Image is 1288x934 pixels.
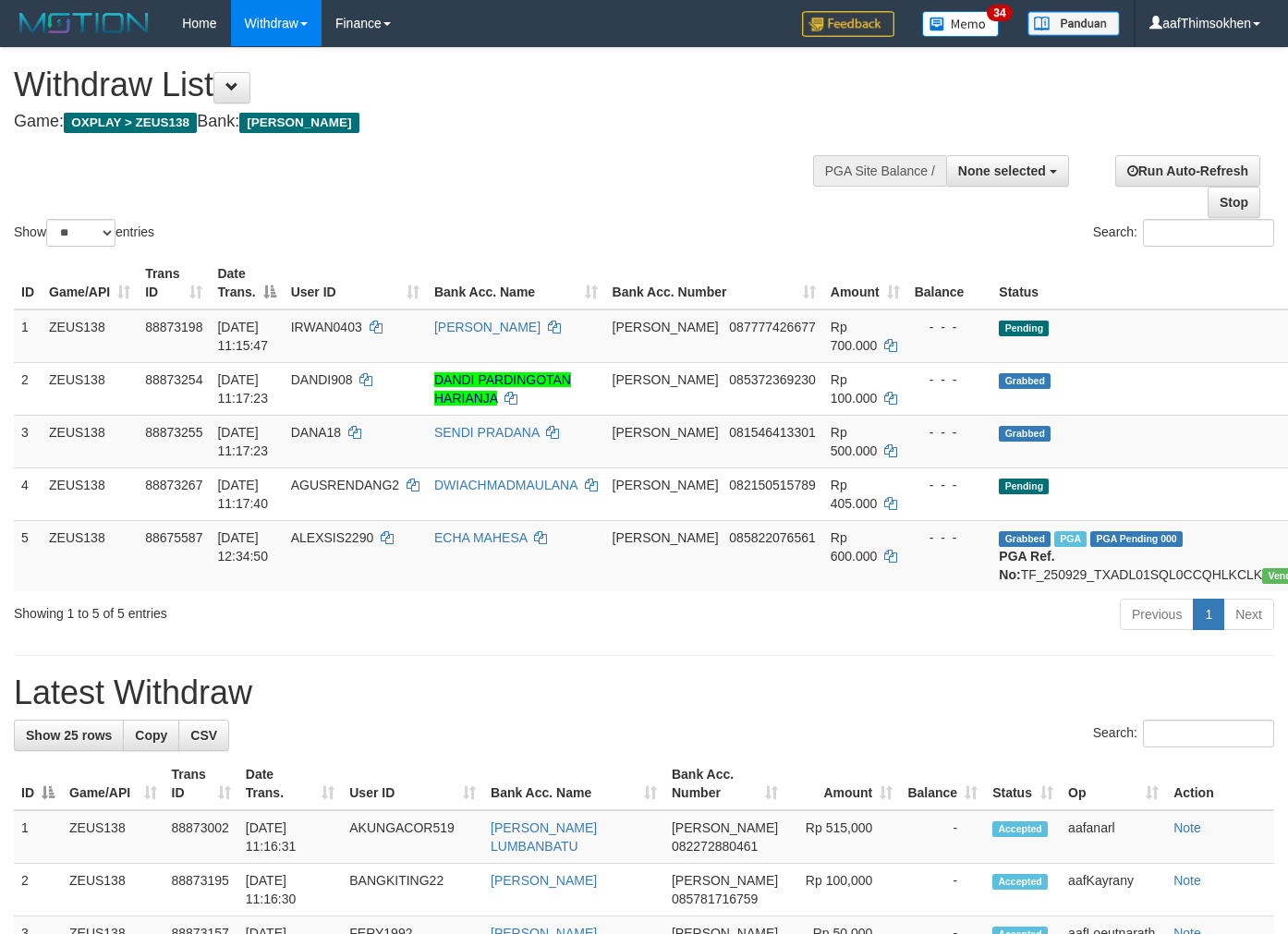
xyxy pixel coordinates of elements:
[217,478,268,511] span: [DATE] 11:17:40
[427,257,605,309] th: Bank Acc. Name: activate to sort column ascending
[291,478,399,492] span: AGUSRENDANG2
[1223,599,1274,630] a: Next
[164,810,238,864] td: 88873002
[999,426,1051,442] span: Grabbed
[210,257,283,309] th: Date Trans.: activate to sort column descending
[613,372,719,387] span: [PERSON_NAME]
[946,155,1069,187] button: None selected
[42,520,138,591] td: ZEUS138
[291,372,353,387] span: DANDI908
[1193,599,1224,630] a: 1
[64,113,197,133] span: OXPLAY > ZEUS138
[1166,758,1274,810] th: Action
[992,821,1048,837] span: Accepted
[291,530,374,545] span: ALEXSIS2290
[900,758,985,810] th: Balance: activate to sort column ascending
[831,425,878,458] span: Rp 500.000
[164,758,238,810] th: Trans ID: activate to sort column ascending
[145,530,202,545] span: 88675587
[672,892,758,906] span: Copy 085781716759 to clipboard
[729,478,815,492] span: Copy 082150515789 to clipboard
[434,478,577,492] a: DWIACHMADMAULANA
[62,810,164,864] td: ZEUS138
[1061,758,1166,810] th: Op: activate to sort column ascending
[14,113,840,131] h4: Game: Bank:
[1027,11,1120,36] img: panduan.png
[26,728,112,743] span: Show 25 rows
[999,479,1049,494] span: Pending
[999,549,1054,582] b: PGA Ref. No:
[491,873,597,888] a: [PERSON_NAME]
[491,820,597,854] a: [PERSON_NAME] LUMBANBATU
[915,476,985,494] div: - - -
[729,530,815,545] span: Copy 085822076561 to clipboard
[831,372,878,406] span: Rp 100.000
[664,758,785,810] th: Bank Acc. Number: activate to sort column ascending
[999,531,1051,547] span: Grabbed
[14,9,154,37] img: MOTION_logo.png
[342,810,483,864] td: AKUNGACOR519
[729,372,815,387] span: Copy 085372369230 to clipboard
[14,362,42,415] td: 2
[14,758,62,810] th: ID: activate to sort column descending
[900,810,985,864] td: -
[613,478,719,492] span: [PERSON_NAME]
[1090,531,1183,547] span: PGA Pending
[434,425,540,440] a: SENDI PRADANA
[1115,155,1260,187] a: Run Auto-Refresh
[900,864,985,916] td: -
[164,864,238,916] td: 88873195
[14,520,42,591] td: 5
[672,820,778,835] span: [PERSON_NAME]
[217,372,268,406] span: [DATE] 11:17:23
[958,164,1046,178] span: None selected
[915,370,985,389] div: - - -
[1143,219,1274,247] input: Search:
[729,425,815,440] span: Copy 081546413301 to clipboard
[145,478,202,492] span: 88873267
[238,864,342,916] td: [DATE] 11:16:30
[915,318,985,336] div: - - -
[1093,219,1274,247] label: Search:
[1061,864,1166,916] td: aafKayrany
[1173,873,1201,888] a: Note
[605,257,823,309] th: Bank Acc. Number: activate to sort column ascending
[178,720,229,751] a: CSV
[46,219,115,247] select: Showentries
[831,530,878,564] span: Rp 600.000
[1173,820,1201,835] a: Note
[987,5,1012,21] span: 34
[145,425,202,440] span: 88873255
[1054,531,1087,547] span: Marked by aafpengsreynich
[915,423,985,442] div: - - -
[42,467,138,520] td: ZEUS138
[217,530,268,564] span: [DATE] 12:34:50
[985,758,1061,810] th: Status: activate to sort column ascending
[42,415,138,467] td: ZEUS138
[14,467,42,520] td: 4
[434,320,541,334] a: [PERSON_NAME]
[613,425,719,440] span: [PERSON_NAME]
[14,67,840,103] h1: Withdraw List
[613,320,719,334] span: [PERSON_NAME]
[613,530,719,545] span: [PERSON_NAME]
[62,864,164,916] td: ZEUS138
[802,11,894,37] img: Feedback.jpg
[823,257,907,309] th: Amount: activate to sort column ascending
[42,309,138,363] td: ZEUS138
[217,320,268,353] span: [DATE] 11:15:47
[14,864,62,916] td: 2
[217,425,268,458] span: [DATE] 11:17:23
[434,530,527,545] a: ECHA MAHESA
[14,720,124,751] a: Show 25 rows
[123,720,179,751] a: Copy
[1143,720,1274,747] input: Search:
[145,372,202,387] span: 88873254
[14,597,523,623] div: Showing 1 to 5 of 5 entries
[831,320,878,353] span: Rp 700.000
[14,309,42,363] td: 1
[14,415,42,467] td: 3
[62,758,164,810] th: Game/API: activate to sort column ascending
[813,155,946,187] div: PGA Site Balance /
[672,873,778,888] span: [PERSON_NAME]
